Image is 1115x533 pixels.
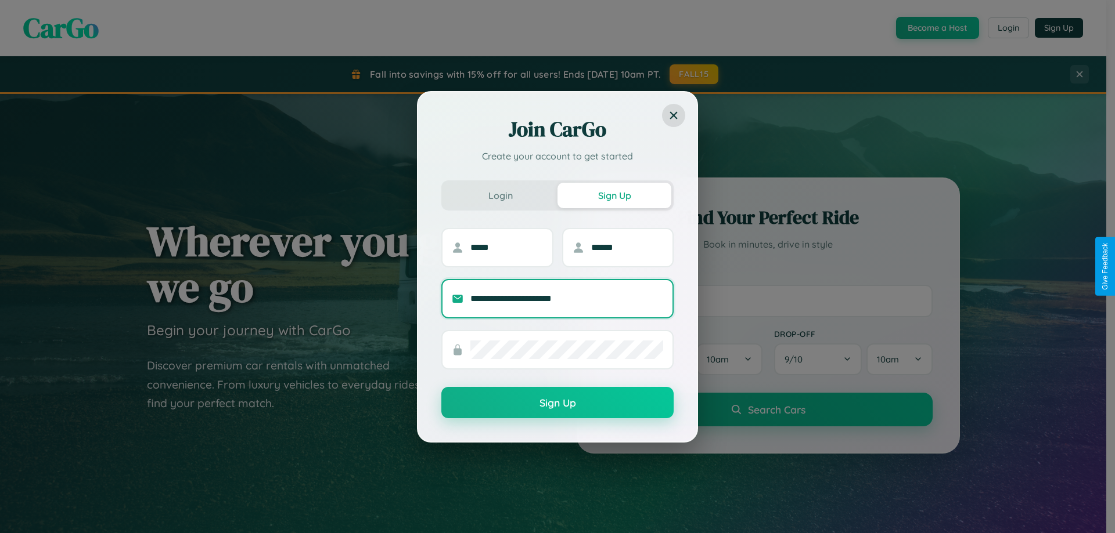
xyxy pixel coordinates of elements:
div: Give Feedback [1101,243,1109,290]
h2: Join CarGo [441,115,674,143]
button: Sign Up [441,387,674,418]
p: Create your account to get started [441,149,674,163]
button: Sign Up [557,183,671,208]
button: Login [444,183,557,208]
